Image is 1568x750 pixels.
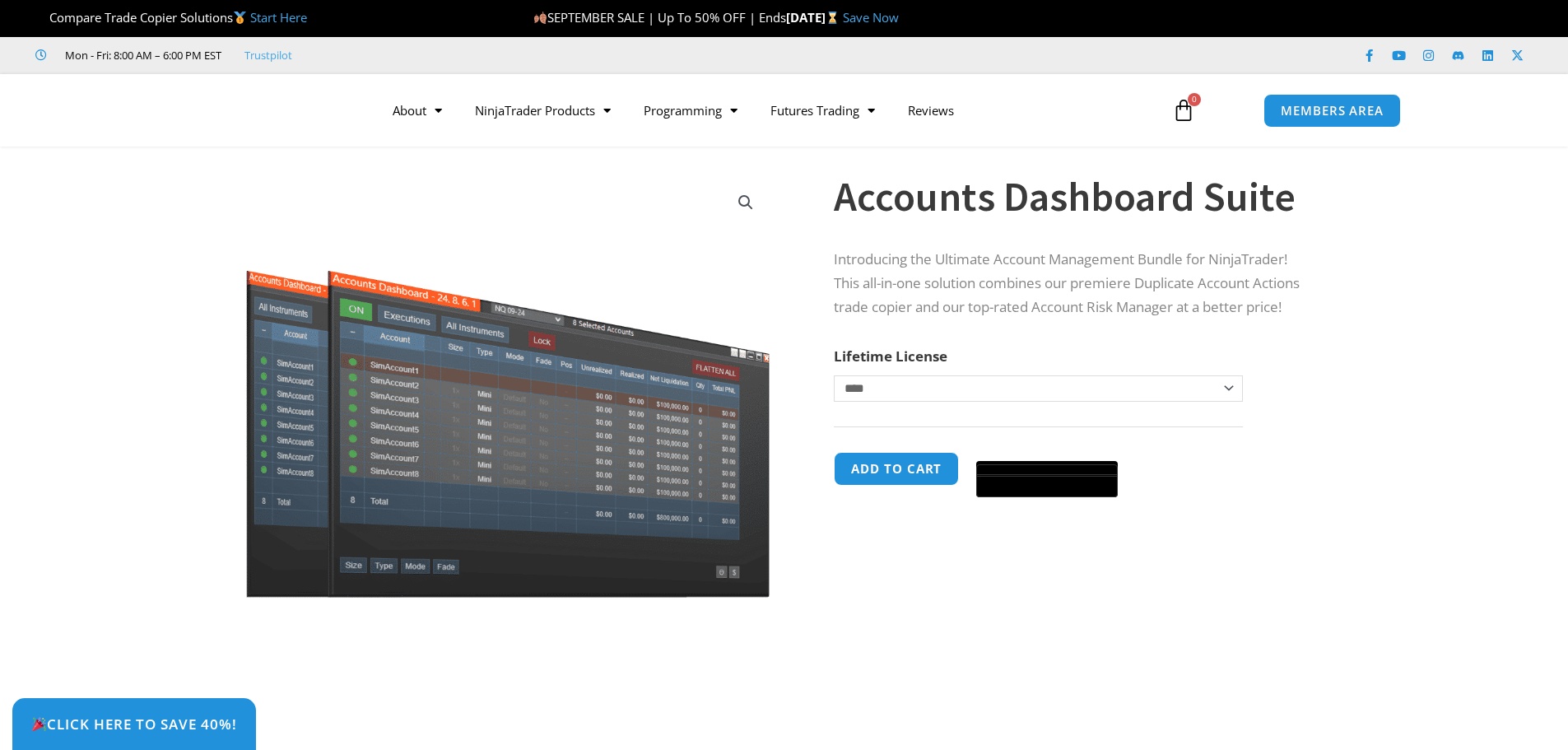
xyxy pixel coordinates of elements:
[834,248,1314,319] p: Introducing the Ultimate Account Management Bundle for NinjaTrader! This all-in-one solution comb...
[731,188,761,217] a: View full-screen image gallery
[167,81,344,140] img: LogoAI | Affordable Indicators – NinjaTrader
[12,698,256,750] a: 🎉Click Here to save 40%!
[31,717,237,731] span: Click Here to save 40%!
[35,9,307,26] span: Compare Trade Copier Solutions
[244,175,773,598] img: Screenshot 2024-08-26 155710eeeee
[834,347,947,366] label: Lifetime License
[1281,105,1384,117] span: MEMBERS AREA
[534,12,547,24] img: 🍂
[891,91,970,129] a: Reviews
[843,9,899,26] a: Save Now
[250,9,307,26] a: Start Here
[61,45,221,65] span: Mon - Fri: 8:00 AM – 6:00 PM EST
[1188,93,1201,106] span: 0
[786,9,843,26] strong: [DATE]
[376,91,458,129] a: About
[973,450,1121,451] iframe: Secure payment input frame
[834,506,1314,630] iframe: PayPal Message 1
[627,91,754,129] a: Programming
[32,717,46,731] img: 🎉
[533,9,786,26] span: SEPTEMBER SALE | Up To 50% OFF | Ends
[826,12,839,24] img: ⌛
[36,12,49,24] img: 🏆
[1147,86,1220,134] a: 0
[234,12,246,24] img: 🥇
[834,168,1314,226] h1: Accounts Dashboard Suite
[244,45,292,65] a: Trustpilot
[458,91,627,129] a: NinjaTrader Products
[976,464,1118,497] button: Buy with GPay
[834,452,959,486] button: Add to cart
[754,91,891,129] a: Futures Trading
[376,91,1153,129] nav: Menu
[1263,94,1401,128] a: MEMBERS AREA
